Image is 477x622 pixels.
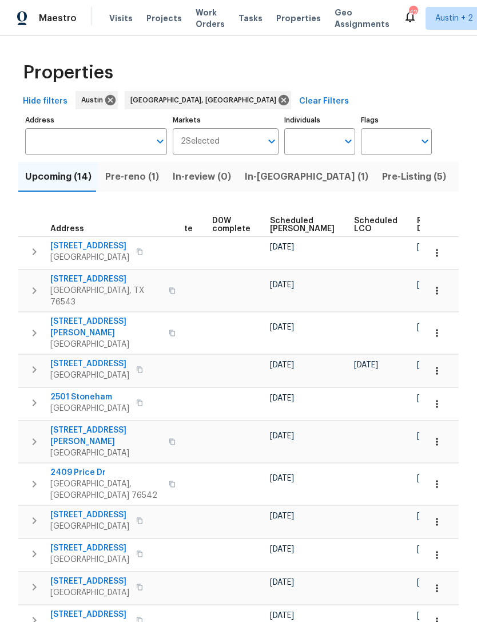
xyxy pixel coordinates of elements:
span: Austin [81,94,108,106]
button: Hide filters [18,91,72,112]
span: Maestro [39,13,77,24]
label: Address [25,117,167,124]
span: [DATE] [270,432,294,440]
button: Open [264,133,280,149]
span: [DATE] [417,612,441,620]
span: [DATE] [270,361,294,369]
span: Scheduled LCO [354,217,397,233]
span: [DATE] [417,512,441,520]
span: [DATE] [417,243,441,251]
span: [DATE] [417,361,441,369]
span: Tasks [238,14,263,22]
span: Austin + 2 [435,13,473,24]
span: Properties [276,13,321,24]
span: [DATE] [417,579,441,587]
span: Hide filters [23,94,67,109]
span: [STREET_ADDRESS] [50,358,129,370]
span: [DATE] [354,361,378,369]
span: 2409 Price Dr [50,467,162,478]
span: [DATE] [270,394,294,402]
div: 42 [409,7,417,18]
span: [STREET_ADDRESS][PERSON_NAME] [50,316,162,339]
span: In-[GEOGRAPHIC_DATA] (1) [245,169,368,185]
span: [DATE] [417,394,441,402]
span: [GEOGRAPHIC_DATA] [50,403,129,414]
span: [DATE] [417,432,441,440]
span: [GEOGRAPHIC_DATA], [GEOGRAPHIC_DATA] [130,94,281,106]
button: Open [417,133,433,149]
span: [STREET_ADDRESS] [50,274,162,285]
span: [DATE] [270,579,294,587]
span: [DATE] [270,512,294,520]
button: Clear Filters [295,91,353,112]
span: [GEOGRAPHIC_DATA] [50,339,162,350]
span: Scheduled [PERSON_NAME] [270,217,335,233]
span: Geo Assignments [335,7,389,30]
span: Pre-Listing (5) [382,169,446,185]
span: [DATE] [270,323,294,331]
span: [STREET_ADDRESS] [50,542,129,554]
span: Work Orders [196,7,225,30]
span: [STREET_ADDRESS][PERSON_NAME] [50,425,162,447]
span: [STREET_ADDRESS] [50,609,129,620]
div: [GEOGRAPHIC_DATA], [GEOGRAPHIC_DATA] [125,91,291,109]
button: Open [340,133,356,149]
span: [GEOGRAPHIC_DATA] [50,554,129,565]
span: [STREET_ADDRESS] [50,576,129,587]
span: 2501 Stoneham [50,391,129,403]
span: Visits [109,13,133,24]
span: [DATE] [270,474,294,482]
span: D0W complete [212,217,251,233]
label: Markets [173,117,279,124]
span: [GEOGRAPHIC_DATA] [50,370,129,381]
span: [DATE] [270,612,294,620]
span: Pre-reno (1) [105,169,159,185]
label: Flags [361,117,432,124]
div: Austin [75,91,118,109]
span: [DATE] [270,243,294,251]
span: [DATE] [417,281,441,289]
span: In-review (0) [173,169,231,185]
span: Properties [23,67,113,78]
span: [GEOGRAPHIC_DATA] [50,252,129,263]
span: [STREET_ADDRESS] [50,509,129,521]
span: Address [50,225,84,233]
span: [DATE] [270,545,294,553]
span: [STREET_ADDRESS] [50,240,129,252]
span: [GEOGRAPHIC_DATA], [GEOGRAPHIC_DATA] 76542 [50,478,162,501]
span: 2 Selected [181,137,220,146]
span: [GEOGRAPHIC_DATA] [50,587,129,599]
span: [DATE] [270,281,294,289]
span: Clear Filters [299,94,349,109]
span: [DATE] [417,474,441,482]
span: [GEOGRAPHIC_DATA] [50,521,129,532]
span: Upcoming (14) [25,169,92,185]
span: [GEOGRAPHIC_DATA] [50,447,162,459]
button: Open [152,133,168,149]
label: Individuals [284,117,355,124]
span: [DATE] [417,323,441,331]
span: Ready Date [417,217,442,233]
span: [DATE] [417,545,441,553]
span: [GEOGRAPHIC_DATA], TX 76543 [50,285,162,308]
span: Projects [146,13,182,24]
